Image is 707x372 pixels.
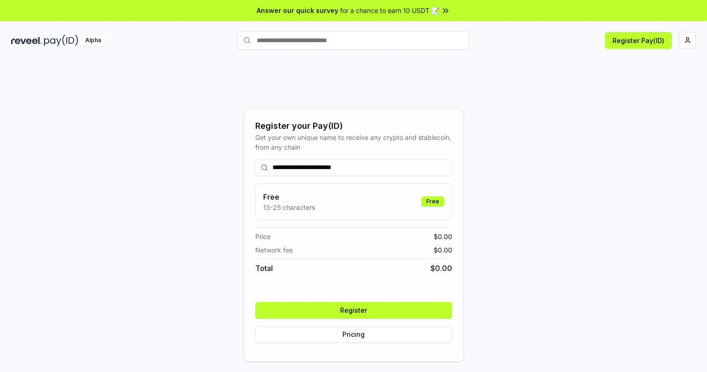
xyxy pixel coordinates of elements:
[340,6,439,15] span: for a chance to earn 10 USDT 📝
[255,120,452,132] div: Register your Pay(ID)
[255,302,452,319] button: Register
[605,32,672,49] button: Register Pay(ID)
[255,132,452,152] div: Get your own unique name to receive any crypto and stablecoin, from any chain
[255,263,273,274] span: Total
[255,245,293,255] span: Network fee
[263,191,315,202] h3: Free
[257,6,338,15] span: Answer our quick survey
[44,35,78,46] img: pay_id
[434,232,452,241] span: $ 0.00
[255,326,452,343] button: Pricing
[263,202,315,212] p: 13-25 characters
[255,232,271,241] span: Price
[430,263,452,274] span: $ 0.00
[421,196,444,207] div: Free
[434,245,452,255] span: $ 0.00
[11,35,42,46] img: reveel_dark
[80,35,106,46] div: Alpha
